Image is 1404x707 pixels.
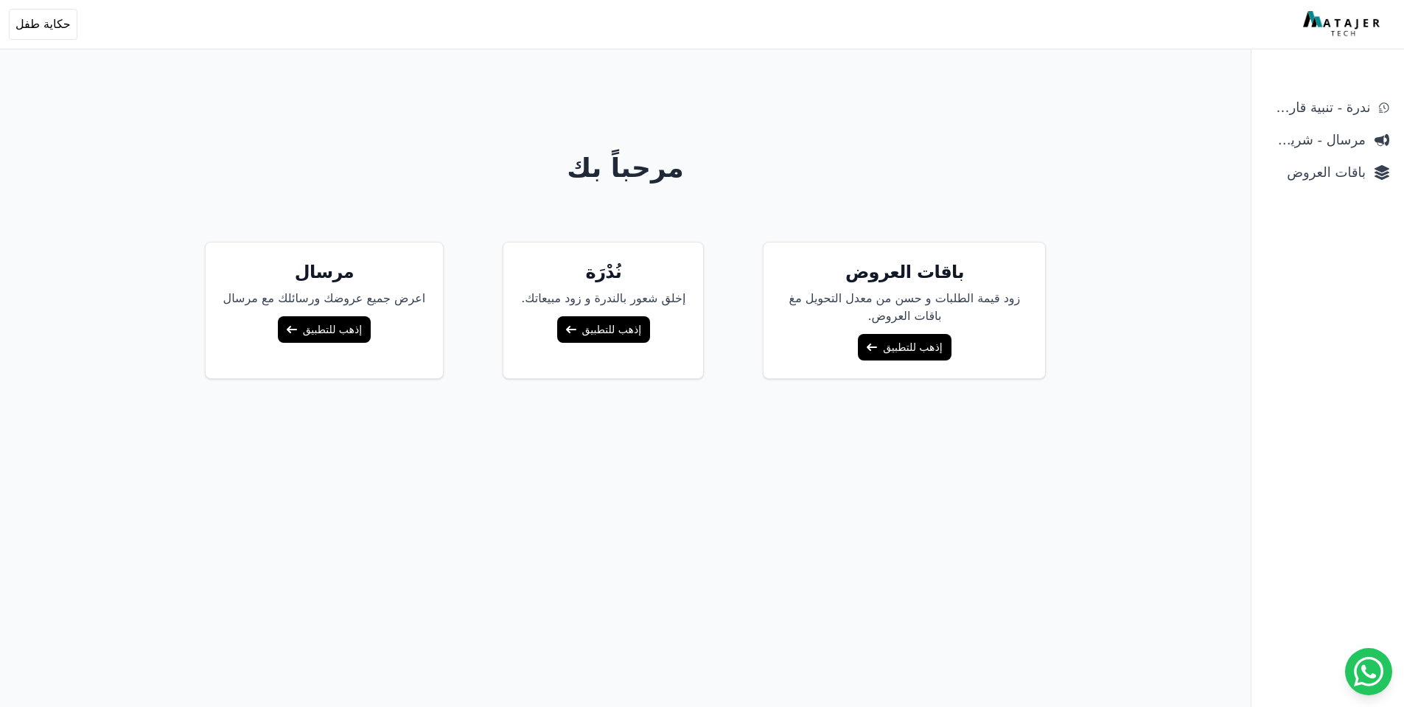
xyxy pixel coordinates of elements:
h1: مرحباً بك [60,153,1192,183]
a: إذهب للتطبيق [278,316,371,343]
span: ندرة - تنبية قارب علي النفاذ [1266,97,1370,118]
p: اعرض جميع عروضك ورسائلك مع مرسال [223,290,426,307]
span: باقات العروض [1266,162,1366,183]
a: إذهب للتطبيق [557,316,650,343]
button: حكاية طفل [9,9,77,40]
p: إخلق شعور بالندرة و زود مبيعاتك. [521,290,685,307]
h5: باقات العروض [781,260,1027,284]
p: زود قيمة الطلبات و حسن من معدل التحويل مغ باقات العروض. [781,290,1027,325]
img: MatajerTech Logo [1303,11,1383,38]
span: حكاية طفل [15,15,71,33]
a: إذهب للتطبيق [858,334,951,361]
h5: مرسال [223,260,426,284]
span: مرسال - شريط دعاية [1266,130,1366,150]
h5: نُدْرَة [521,260,685,284]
